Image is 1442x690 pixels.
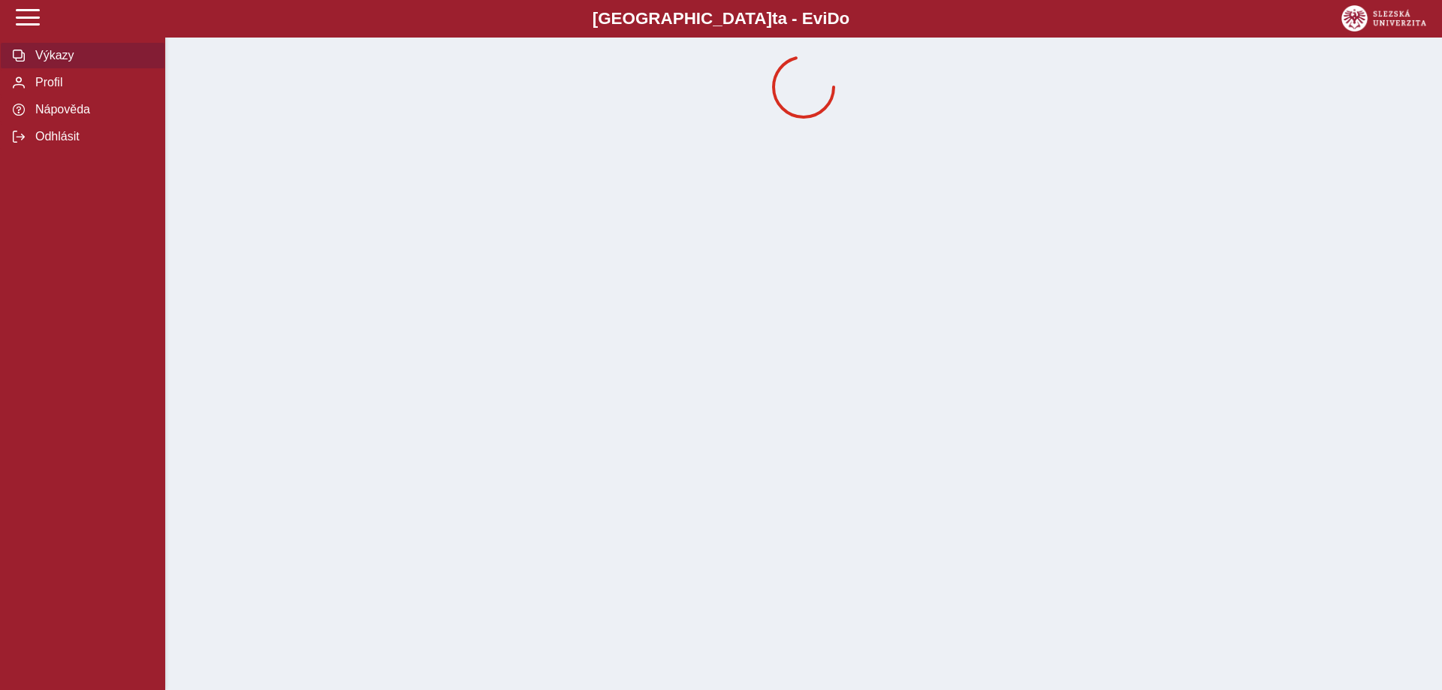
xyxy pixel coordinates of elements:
span: t [772,9,777,28]
span: Výkazy [31,49,152,62]
span: o [840,9,850,28]
img: logo_web_su.png [1341,5,1426,32]
span: Nápověda [31,103,152,116]
span: D [827,9,839,28]
span: Odhlásit [31,130,152,143]
span: Profil [31,76,152,89]
b: [GEOGRAPHIC_DATA] a - Evi [45,9,1397,29]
